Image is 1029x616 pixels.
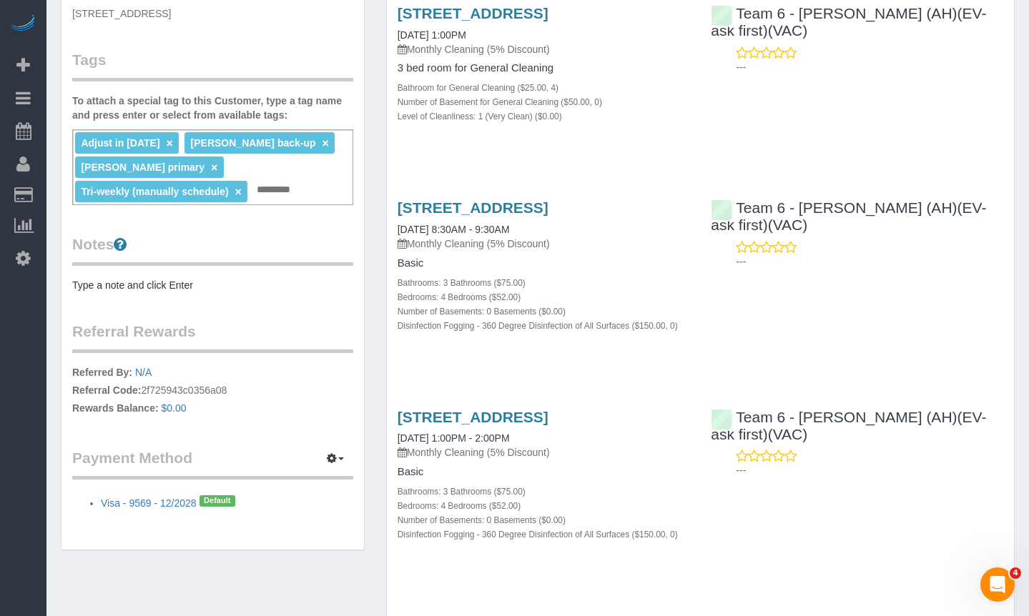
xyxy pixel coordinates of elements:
[711,5,986,39] a: Team 6 - [PERSON_NAME] (AH)(EV-ask first)(VAC)
[398,530,678,540] small: Disinfection Fogging - 360 Degree Disinfection of All Surfaces ($150.00, 0)
[398,487,526,497] small: Bathrooms: 3 Bathrooms ($75.00)
[711,409,986,442] a: Team 6 - [PERSON_NAME] (AH)(EV-ask first)(VAC)
[398,224,510,235] a: [DATE] 8:30AM - 9:30AM
[72,401,159,415] label: Rewards Balance:
[72,365,353,419] p: 2f725943c0356a08
[211,162,217,174] a: ×
[72,447,353,480] legend: Payment Method
[736,254,1003,269] p: ---
[72,365,132,379] label: Referred By:
[72,278,353,292] pre: Type a note and click Enter
[980,567,1015,602] iframe: Intercom live chat
[398,42,690,56] p: Monthly Cleaning (5% Discount)
[162,402,187,414] a: $0.00
[200,495,235,507] span: Default
[135,367,152,378] a: N/A
[398,307,566,317] small: Number of Basements: 0 Basements ($0.00)
[101,497,197,509] a: Visa - 9569 - 12/2028
[72,234,353,266] legend: Notes
[72,321,353,353] legend: Referral Rewards
[72,49,353,81] legend: Tags
[398,111,562,121] small: Level of Cleanliness: 1 (Very Clean) ($0.00)
[398,5,548,21] a: [STREET_ADDRESS]
[191,137,316,149] span: [PERSON_NAME] back-up
[398,409,548,425] a: [STREET_ADDRESS]
[323,137,329,149] a: ×
[398,445,690,459] p: Monthly Cleaning (5% Discount)
[81,186,228,197] span: Tri-weekly (manually schedule)
[398,321,678,331] small: Disinfection Fogging - 360 Degree Disinfection of All Surfaces ($150.00, 0)
[398,501,521,511] small: Bedrooms: 4 Bedrooms ($52.00)
[398,29,466,41] a: [DATE] 1:00PM
[72,8,171,19] span: [STREET_ADDRESS]
[72,94,353,122] label: To attach a special tag to this Customer, type a tag name and press enter or select from availabl...
[398,83,558,93] small: Bathroom for General Cleaning ($25.00, 4)
[81,162,205,173] span: [PERSON_NAME] primary
[736,463,1003,477] p: ---
[398,292,521,302] small: Bedrooms: 4 Bedrooms ($52.00)
[398,257,690,269] h4: Basic
[398,237,690,251] p: Monthly Cleaning (5% Discount)
[398,199,548,216] a: [STREET_ADDRESS]
[235,186,241,198] a: ×
[398,97,602,107] small: Number of Basement for General Cleaning ($50.00, 0)
[711,199,986,233] a: Team 6 - [PERSON_NAME] (AH)(EV-ask first)(VAC)
[166,137,172,149] a: ×
[1010,567,1021,579] span: 4
[398,432,510,444] a: [DATE] 1:00PM - 2:00PM
[72,383,141,397] label: Referral Code:
[398,62,690,74] h4: 3 bed room for General Cleaning
[736,60,1003,74] p: ---
[398,515,566,525] small: Number of Basements: 0 Basements ($0.00)
[398,278,526,288] small: Bathrooms: 3 Bathrooms ($75.00)
[81,137,159,149] span: Adjust in [DATE]
[398,466,690,478] h4: Basic
[9,14,37,34] img: Automaid Logo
